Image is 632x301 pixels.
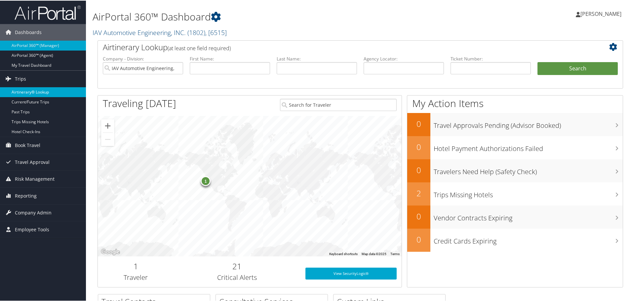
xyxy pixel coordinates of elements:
[101,119,114,132] button: Zoom in
[434,163,623,176] h3: Travelers Need Help (Safety Check)
[103,272,169,282] h3: Traveler
[15,221,49,237] span: Employee Tools
[15,153,50,170] span: Travel Approval
[434,233,623,245] h3: Credit Cards Expiring
[407,135,623,159] a: 0Hotel Payment Authorizations Failed
[364,55,444,61] label: Agency Locator:
[15,204,52,220] span: Company Admin
[434,209,623,222] h3: Vendor Contracts Expiring
[407,228,623,251] a: 0Credit Cards Expiring
[99,247,121,256] a: Open this area in Google Maps (opens a new window)
[15,136,40,153] span: Book Travel
[434,117,623,130] h3: Travel Approvals Pending (Advisor Booked)
[190,55,270,61] label: First Name:
[280,98,397,110] input: Search for Traveler
[15,4,81,20] img: airportal-logo.png
[99,247,121,256] img: Google
[537,61,618,75] button: Search
[434,140,623,153] h3: Hotel Payment Authorizations Failed
[201,175,211,185] div: 1
[277,55,357,61] label: Last Name:
[576,3,628,23] a: [PERSON_NAME]
[168,44,231,51] span: (at least one field required)
[407,141,430,152] h2: 0
[407,164,430,175] h2: 0
[103,96,176,110] h1: Traveling [DATE]
[179,260,296,271] h2: 21
[407,210,430,221] h2: 0
[15,23,42,40] span: Dashboards
[407,187,430,198] h2: 2
[305,267,397,279] a: View SecurityLogic®
[407,233,430,245] h2: 0
[407,159,623,182] a: 0Travelers Need Help (Safety Check)
[93,9,450,23] h1: AirPortal 360™ Dashboard
[103,260,169,271] h2: 1
[15,170,55,187] span: Risk Management
[103,55,183,61] label: Company - Division:
[329,251,358,256] button: Keyboard shortcuts
[407,205,623,228] a: 0Vendor Contracts Expiring
[390,251,400,255] a: Terms (opens in new tab)
[580,10,621,17] span: [PERSON_NAME]
[407,118,430,129] h2: 0
[451,55,531,61] label: Ticket Number:
[101,132,114,145] button: Zoom out
[407,112,623,135] a: 0Travel Approvals Pending (Advisor Booked)
[362,251,386,255] span: Map data ©2025
[103,41,574,52] h2: Airtinerary Lookup
[407,96,623,110] h1: My Action Items
[15,187,37,204] span: Reporting
[179,272,296,282] h3: Critical Alerts
[434,186,623,199] h3: Trips Missing Hotels
[205,27,227,36] span: , [ 6515 ]
[93,27,227,36] a: IAV Automotive Engineering, INC.
[187,27,205,36] span: ( 1802 )
[407,182,623,205] a: 2Trips Missing Hotels
[15,70,26,87] span: Trips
